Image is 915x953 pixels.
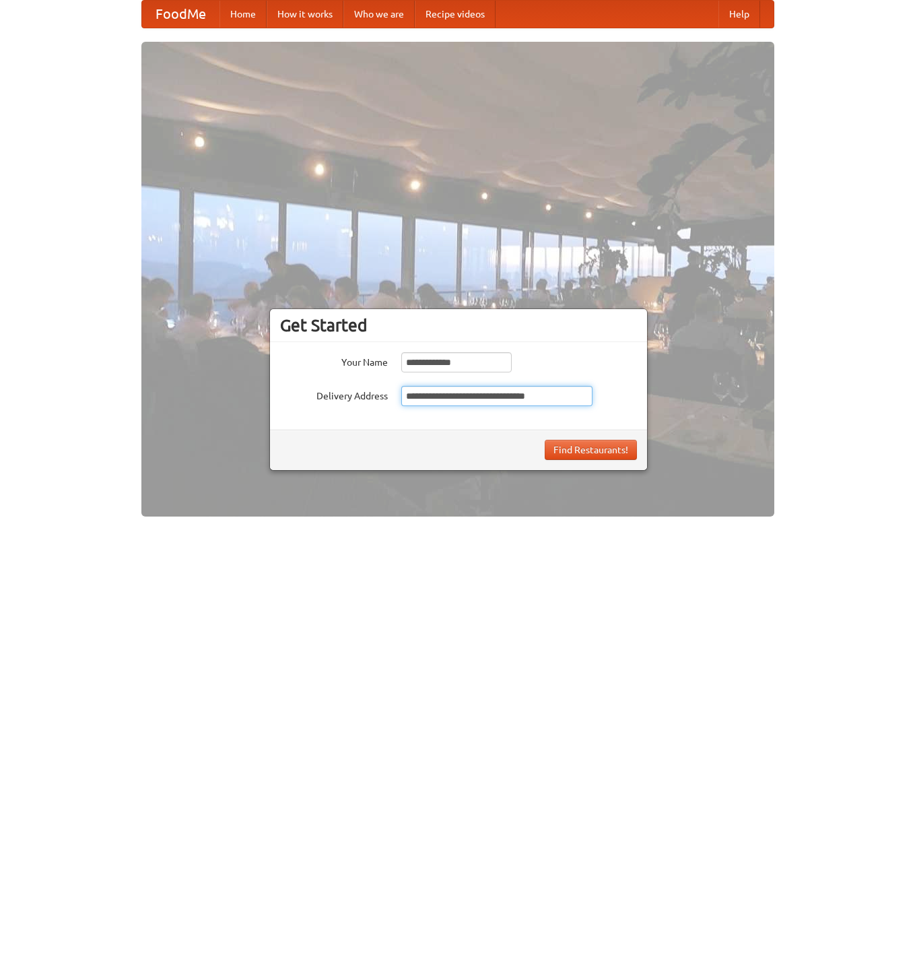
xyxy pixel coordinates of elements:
label: Delivery Address [280,386,388,403]
label: Your Name [280,352,388,369]
a: Recipe videos [415,1,496,28]
a: FoodMe [142,1,219,28]
button: Find Restaurants! [545,440,637,460]
a: Home [219,1,267,28]
a: Who we are [343,1,415,28]
a: Help [718,1,760,28]
a: How it works [267,1,343,28]
h3: Get Started [280,315,637,335]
